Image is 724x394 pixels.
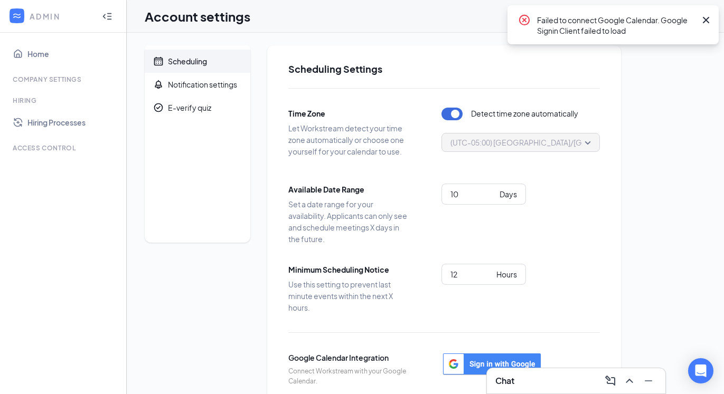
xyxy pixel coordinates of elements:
[642,374,655,387] svg: Minimize
[153,56,164,66] svg: Calendar
[168,79,237,90] div: Notification settings
[145,7,250,25] h1: Account settings
[288,122,410,157] span: Let Workstream detect your time zone automatically or choose one yourself for your calendar to use.
[168,56,207,66] div: Scheduling
[12,11,22,21] svg: WorkstreamLogo
[153,102,164,113] svg: CheckmarkCircle
[640,372,657,389] button: Minimize
[13,75,116,84] div: Company Settings
[604,374,617,387] svg: ComposeMessage
[450,134,700,150] span: (UTC-05:00) [GEOGRAPHIC_DATA]/[GEOGRAPHIC_DATA] - Central Time
[288,184,410,195] span: Available Date Range
[288,278,410,313] span: Use this setting to prevent last minute events within the next X hours.
[496,268,517,280] div: Hours
[537,14,695,36] div: Failed to connect Google Calendar. Google Signin Client failed to load
[168,102,211,113] div: E-verify quiz
[145,50,250,73] a: CalendarScheduling
[688,358,713,383] div: Open Intercom Messenger
[30,11,92,22] div: ADMIN
[500,188,517,200] div: Days
[288,62,600,75] h2: Scheduling Settings
[27,112,118,133] a: Hiring Processes
[288,108,410,119] span: Time Zone
[700,14,712,26] svg: Cross
[518,14,531,26] svg: CrossCircle
[288,352,410,363] span: Google Calendar Integration
[623,374,636,387] svg: ChevronUp
[13,96,116,105] div: Hiring
[288,367,410,387] span: Connect Workstream with your Google Calendar.
[13,143,116,152] div: Access control
[27,43,118,64] a: Home
[602,372,619,389] button: ComposeMessage
[145,73,250,96] a: BellNotification settings
[153,79,164,90] svg: Bell
[471,108,578,120] span: Detect time zone automatically
[495,375,514,387] h3: Chat
[102,11,112,22] svg: Collapse
[621,372,638,389] button: ChevronUp
[145,96,250,119] a: CheckmarkCircleE-verify quiz
[288,198,410,245] span: Set a date range for your availability. Applicants can only see and schedule meetings X days in t...
[288,264,410,275] span: Minimum Scheduling Notice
